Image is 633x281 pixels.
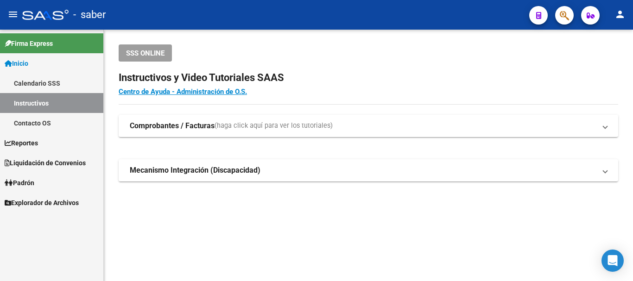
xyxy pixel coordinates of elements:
[130,121,215,131] strong: Comprobantes / Facturas
[5,138,38,148] span: Reportes
[5,158,86,168] span: Liquidación de Convenios
[7,9,19,20] mat-icon: menu
[5,58,28,69] span: Inicio
[73,5,106,25] span: - saber
[5,38,53,49] span: Firma Express
[119,115,618,137] mat-expansion-panel-header: Comprobantes / Facturas(haga click aquí para ver los tutoriales)
[119,69,618,87] h2: Instructivos y Video Tutoriales SAAS
[614,9,626,20] mat-icon: person
[119,159,618,181] mat-expansion-panel-header: Mecanismo Integración (Discapacidad)
[215,121,333,131] span: (haga click aquí para ver los tutoriales)
[126,49,165,57] span: SSS ONLINE
[601,250,624,272] div: Open Intercom Messenger
[119,87,247,96] a: Centro de Ayuda - Administración de O.S.
[119,44,172,62] button: SSS ONLINE
[5,198,79,208] span: Explorador de Archivos
[130,165,260,175] strong: Mecanismo Integración (Discapacidad)
[5,178,34,188] span: Padrón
